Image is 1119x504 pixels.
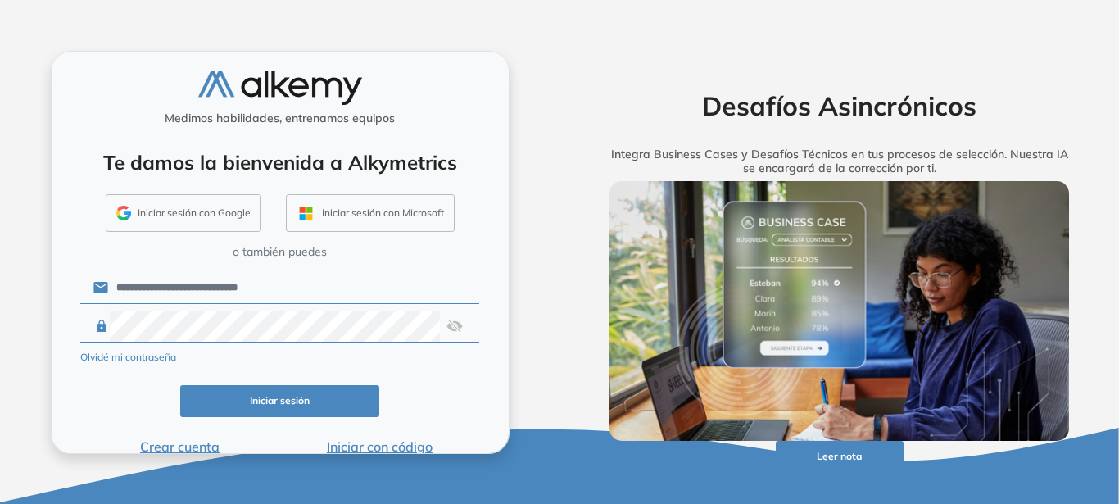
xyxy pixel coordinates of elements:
[80,437,280,456] button: Crear cuenta
[73,151,487,175] h4: Te damos la bienvenida a Alkymetrics
[609,181,1070,440] img: img-more-info
[198,71,362,105] img: logo-alkemy
[584,90,1095,121] h2: Desafíos Asincrónicos
[180,385,380,417] button: Iniciar sesión
[80,350,176,365] button: Olvidé mi contraseña
[446,311,463,342] img: asd
[58,111,502,125] h5: Medimos habilidades, entrenamos equipos
[297,204,315,223] img: OUTLOOK_ICON
[116,206,131,220] img: GMAIL_ICON
[776,441,904,473] button: Leer nota
[286,194,455,232] button: Iniciar sesión con Microsoft
[106,194,261,232] button: Iniciar sesión con Google
[584,148,1095,175] h5: Integra Business Cases y Desafíos Técnicos en tus procesos de selección. Nuestra IA se encargará ...
[279,437,479,456] button: Iniciar con código
[233,243,327,261] span: o también puedes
